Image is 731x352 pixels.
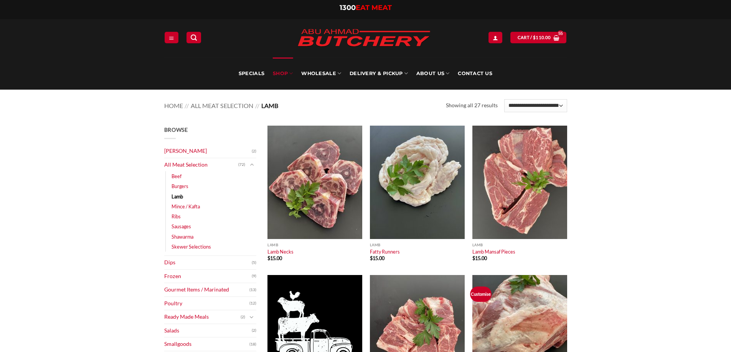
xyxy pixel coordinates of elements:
span: $ [472,255,475,261]
a: Home [164,102,183,109]
p: Lamb [267,243,362,247]
a: Lamb Mansaf Pieces [472,249,515,255]
a: Search [186,32,201,43]
span: Cart / [518,34,551,41]
a: Menu [165,32,178,43]
span: (12) [249,298,256,309]
a: Poultry [164,297,249,310]
a: SHOP [273,57,293,90]
span: (13) [249,284,256,296]
a: Ribs [172,211,181,221]
a: Smallgoods [164,337,249,351]
span: $ [267,255,270,261]
bdi: 15.00 [267,255,282,261]
button: Toggle [247,160,256,169]
a: Salads [164,324,252,337]
a: Gourmet Items / Marinated [164,283,249,296]
a: Lamb [172,192,183,201]
a: Dips [164,256,252,269]
a: Sausages [172,221,191,231]
a: All Meat Selection [191,102,253,109]
bdi: 15.00 [472,255,487,261]
a: All Meat Selection [164,158,238,172]
img: Abu Ahmad Butchery [291,24,437,53]
p: Showing all 27 results [446,101,498,110]
a: Skewer Selections [172,242,211,252]
span: Lamb [261,102,278,109]
a: Frozen [164,270,252,283]
p: Lamb [472,243,567,247]
a: Beef [172,171,182,181]
a: Login [488,32,502,43]
a: About Us [416,57,449,90]
bdi: 110.00 [533,35,551,40]
a: [PERSON_NAME] [164,144,252,158]
span: $ [533,34,536,41]
span: // [255,102,259,109]
img: Fatty Runners [370,126,465,239]
a: 1300EAT MEAT [340,3,392,12]
button: Toggle [247,313,256,321]
span: (18) [249,339,256,350]
span: Browse [164,126,188,133]
a: Ready Made Meals [164,310,241,324]
img: Lamb Necks [267,126,362,239]
a: Wholesale [301,57,341,90]
span: (2) [252,325,256,336]
span: $ [370,255,373,261]
a: Burgers [172,181,188,191]
img: Lamb-Mansaf-Pieces [472,126,567,239]
a: Lamb Necks [267,249,294,255]
span: (2) [252,146,256,157]
a: Mince / Kafta [172,201,200,211]
a: Shawarma [172,232,193,242]
select: Shop order [504,99,567,112]
span: (9) [252,270,256,282]
span: (2) [241,311,245,323]
a: Fatty Runners [370,249,400,255]
a: Delivery & Pickup [350,57,408,90]
a: View cart [510,32,566,43]
bdi: 15.00 [370,255,384,261]
span: // [185,102,189,109]
span: EAT MEAT [356,3,392,12]
span: (72) [238,159,245,170]
a: Contact Us [458,57,492,90]
span: (5) [252,257,256,269]
a: Specials [239,57,264,90]
p: Lamb [370,243,465,247]
span: 1300 [340,3,356,12]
